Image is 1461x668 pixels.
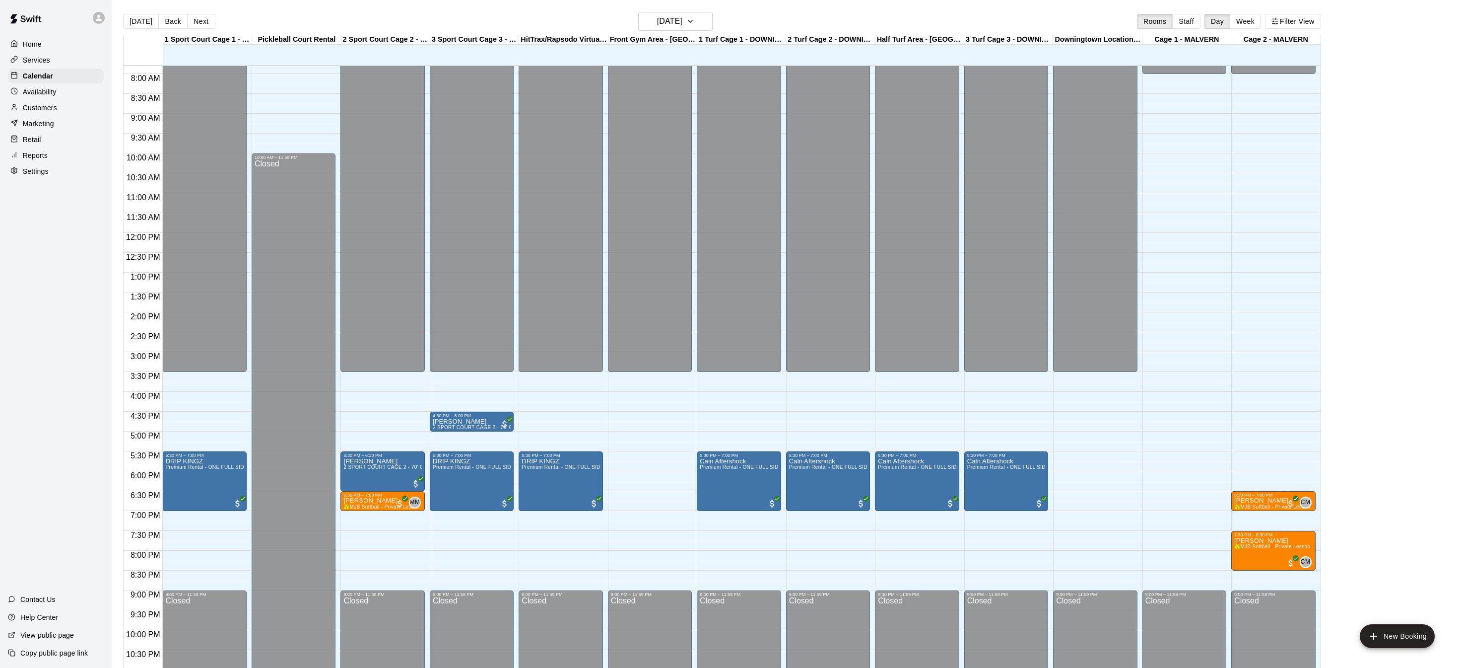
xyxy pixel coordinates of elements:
div: 5:30 PM – 7:00 PM: Caln Aftershock [875,451,959,511]
div: 7:30 PM – 8:30 PM: Kathryn McKerns [1231,531,1315,571]
div: 5:30 PM – 7:00 PM: Caln Aftershock [964,451,1048,511]
div: 9:00 PM – 11:59 PM [967,592,1045,597]
p: Customers [23,103,57,113]
span: 🥎MJB Softball - Private Lesson - 60 Minute - [GEOGRAPHIC_DATA] LOCATION🥎 [1234,544,1432,549]
div: 9:00 PM – 11:59 PM [789,592,867,597]
span: All customers have paid [1286,499,1296,509]
p: Copy public page link [20,648,88,658]
div: 5:30 PM – 7:00 PM [878,453,956,458]
span: 7:00 PM [128,511,163,520]
button: Day [1204,14,1230,29]
a: Calendar [8,69,104,83]
a: Availability [8,84,104,99]
div: 6:30 PM – 7:00 PM: Gabby Gracia [1231,491,1315,511]
div: 9:00 PM – 11:59 PM [1145,592,1223,597]
a: Retail [8,132,104,147]
div: 5:30 PM – 7:00 PM [522,453,599,458]
span: 5:30 PM [128,451,163,460]
span: 11:30 AM [124,213,163,222]
span: 3:00 PM [128,352,163,361]
span: CM [1301,498,1310,508]
p: Settings [23,166,49,176]
div: 5:30 PM – 7:00 PM: DRIP KINGZ [519,451,602,511]
span: 8:30 PM [128,571,163,579]
div: 5:30 PM – 7:00 PM [165,453,243,458]
p: Marketing [23,119,54,129]
span: 2:00 PM [128,312,163,321]
p: View public page [20,630,74,640]
div: 9:00 PM – 11:59 PM [1234,592,1312,597]
span: All customers have paid [856,499,866,509]
span: All customers have paid [589,499,599,509]
a: Home [8,37,104,52]
p: Availability [23,87,57,97]
button: Staff [1172,14,1200,29]
div: 5:30 PM – 7:00 PM: Caln Aftershock [697,451,781,511]
div: 9:00 PM – 11:59 PM [611,592,689,597]
span: All customers have paid [500,499,510,509]
div: 4:30 PM – 5:00 PM: Taaksh Shah [430,412,514,432]
div: Downingtown Location - OUTDOOR Turf Area [1053,35,1142,45]
button: Filter View [1265,14,1321,29]
div: 3 Sport Court Cage 3 - DOWNINGTOWN [430,35,519,45]
button: [DATE] [638,12,713,31]
span: Premium Rental - ONE FULL SIDE OF MJB - 60'x100' Turf and Three 55' Retractable Cages [878,464,1095,470]
span: 9:00 PM [128,591,163,599]
span: 8:00 PM [128,551,163,559]
span: 5:00 PM [128,432,163,440]
span: 6:30 PM [128,491,163,500]
span: MM [410,498,420,508]
span: All customers have paid [395,499,405,509]
span: Premium Rental - ONE FULL SIDE OF MJB - 40'x90' Sport Court and Three Retractable Cages [522,464,745,470]
p: Services [23,55,50,65]
span: 🥎MJB Softball - Private Lesson - 30 Minute - [GEOGRAPHIC_DATA] LOCATION🥎 [1234,504,1432,510]
div: 5:30 PM – 7:00 PM: Caln Aftershock [786,451,870,511]
p: Contact Us [20,594,56,604]
button: Week [1230,14,1261,29]
div: Front Gym Area - [GEOGRAPHIC_DATA] [608,35,697,45]
span: All customers have paid [233,499,243,509]
a: Customers [8,100,104,115]
span: Premium Rental - ONE FULL SIDE OF MJB - 60'x100' Turf and Three 55' Retractable Cages [789,464,1006,470]
span: All customers have paid [1034,499,1044,509]
div: Morgan Maziarz [409,497,421,509]
div: 1 Sport Court Cage 1 - DOWNINGTOWN [163,35,252,45]
p: Reports [23,150,48,160]
a: Settings [8,164,104,179]
div: 5:30 PM – 6:30 PM: Ryan Keen [340,451,424,491]
div: 9:00 PM – 11:59 PM [433,592,511,597]
span: 9:30 PM [128,610,163,619]
p: Retail [23,135,41,145]
span: 4:00 PM [128,392,163,400]
p: Home [23,39,42,49]
button: Back [158,14,188,29]
div: 9:00 PM – 11:59 PM [878,592,956,597]
p: Calendar [23,71,53,81]
span: 10:00 PM [124,630,162,639]
div: Pickleball Court Rental [252,35,341,45]
div: Reports [8,148,104,163]
span: 1:00 PM [128,273,163,281]
div: HitTrax/Rapsodo Virtual Reality Rental Cage - 16'x35' [519,35,608,45]
span: 12:00 PM [124,233,162,241]
span: 4:30 PM [128,412,163,420]
div: 9:00 PM – 11:59 PM [1056,592,1134,597]
div: 5:30 PM – 7:00 PM [700,453,778,458]
span: Premium Rental - ONE FULL SIDE OF MJB - 60'x100' Turf and Three 55' Retractable Cages [967,464,1185,470]
div: 9:00 PM – 11:59 PM [700,592,778,597]
span: 12:30 PM [124,253,162,261]
div: Marketing [8,116,104,131]
div: 9:00 PM – 11:59 PM [165,592,243,597]
span: 6:00 PM [128,471,163,480]
div: 5:30 PM – 7:00 PM [433,453,511,458]
div: 5:30 PM – 6:30 PM [343,453,421,458]
span: 10:30 AM [124,173,163,182]
button: Next [187,14,215,29]
div: 6:30 PM – 7:00 PM [1234,493,1312,498]
div: 4:30 PM – 5:00 PM [433,413,511,418]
